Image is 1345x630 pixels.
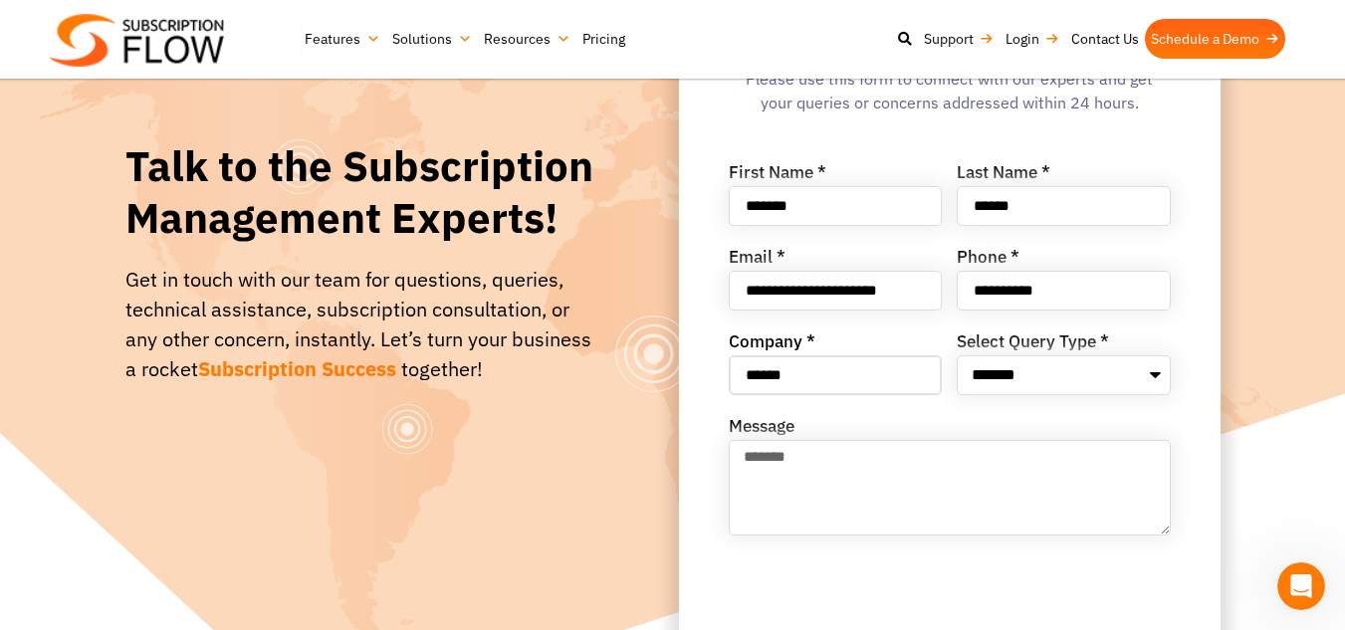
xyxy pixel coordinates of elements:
label: Select Query Type * [957,333,1109,355]
h1: Talk to the Subscription Management Experts! [125,140,604,245]
div: Please use this form to connect with our experts and get your queries or concerns addressed withi... [729,67,1171,124]
a: Solutions [386,19,478,59]
span: Subscription Success [198,355,396,382]
div: Get in touch with our team for questions, queries, technical assistance, subscription consultatio... [125,265,604,384]
a: Schedule a Demo [1145,19,1285,59]
a: Login [1000,19,1065,59]
img: Subscriptionflow [50,14,224,67]
label: Phone * [957,249,1019,271]
a: Resources [478,19,576,59]
label: Company * [729,333,815,355]
a: Contact Us [1065,19,1145,59]
label: Last Name * [957,164,1050,186]
iframe: Intercom live chat [1277,562,1325,610]
label: Email * [729,249,785,271]
a: Support [918,19,1000,59]
label: Message [729,418,794,440]
a: Pricing [576,19,631,59]
label: First Name * [729,164,826,186]
a: Features [299,19,386,59]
